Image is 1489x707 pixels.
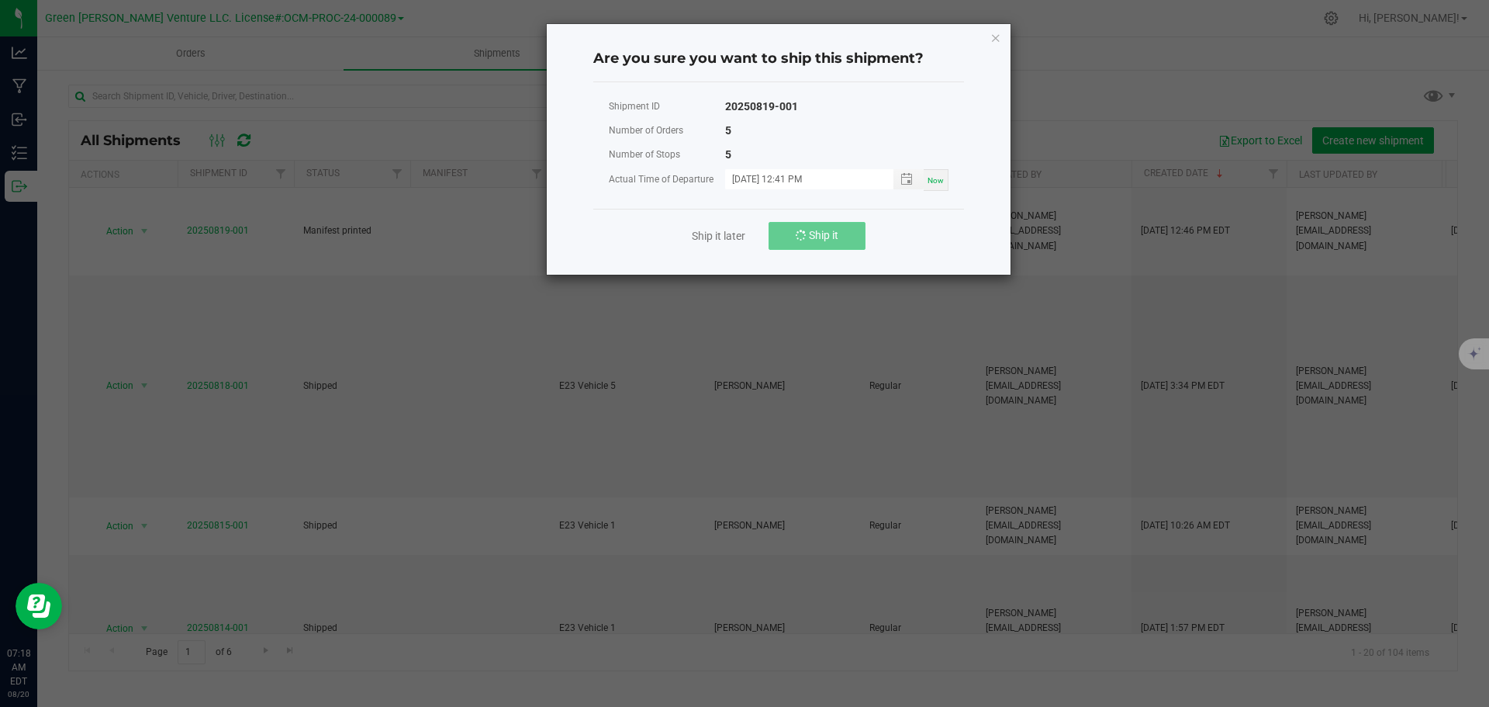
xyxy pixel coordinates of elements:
span: Ship it [809,229,838,241]
div: 5 [725,121,731,140]
div: 20250819-001 [725,97,798,116]
span: Now [928,176,944,185]
div: Number of Orders [609,121,725,140]
button: Close [990,28,1001,47]
iframe: Resource center [16,583,62,629]
a: Ship it later [692,228,745,244]
div: Actual Time of Departure [609,170,725,189]
button: Ship it [769,222,865,250]
h4: Are you sure you want to ship this shipment? [593,49,964,69]
div: Shipment ID [609,97,725,116]
span: Toggle popup [893,169,924,189]
div: 5 [725,145,731,165]
input: MM/dd/yyyy HH:MM a [725,169,877,189]
div: Number of Stops [609,145,725,165]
